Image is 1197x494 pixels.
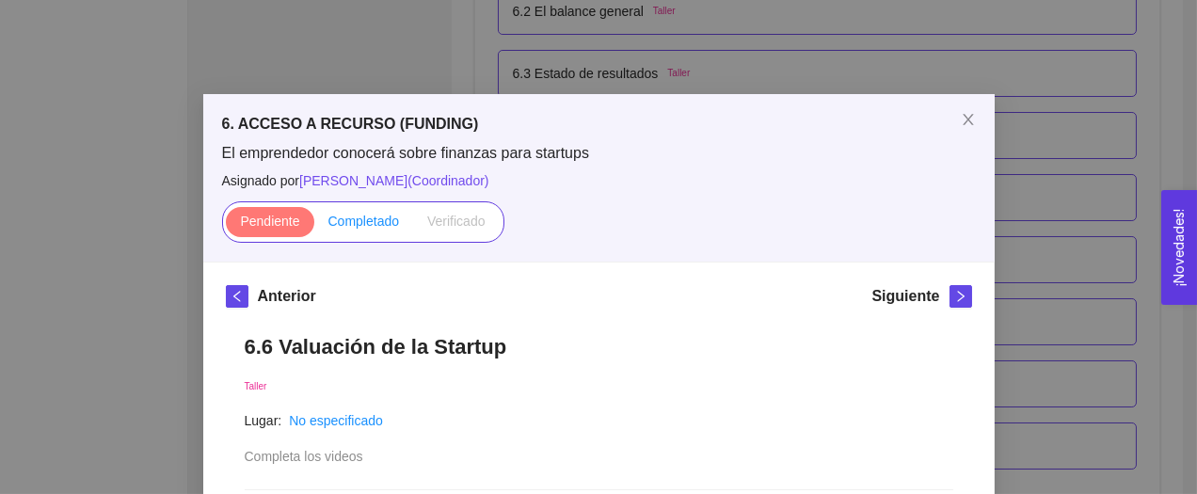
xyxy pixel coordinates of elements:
[227,290,247,303] span: left
[950,290,971,303] span: right
[245,410,282,431] article: Lugar:
[222,143,976,164] span: El emprendedor conocerá sobre finanzas para startups
[961,112,976,127] span: close
[258,285,316,308] h5: Anterior
[222,113,976,135] h5: 6. ACCESO A RECURSO (FUNDING)
[222,170,976,191] span: Asignado por
[427,214,485,229] span: Verificado
[226,285,248,308] button: left
[289,413,383,428] a: No especificado
[245,449,363,464] span: Completa los videos
[950,285,972,308] button: right
[240,214,299,229] span: Pendiente
[1161,190,1197,305] button: Open Feedback Widget
[245,381,267,391] span: Taller
[245,334,953,359] h1: 6.6 Valuación de la Startup
[299,173,489,188] span: [PERSON_NAME] ( Coordinador )
[871,285,939,308] h5: Siguiente
[328,214,400,229] span: Completado
[942,94,995,147] button: Close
